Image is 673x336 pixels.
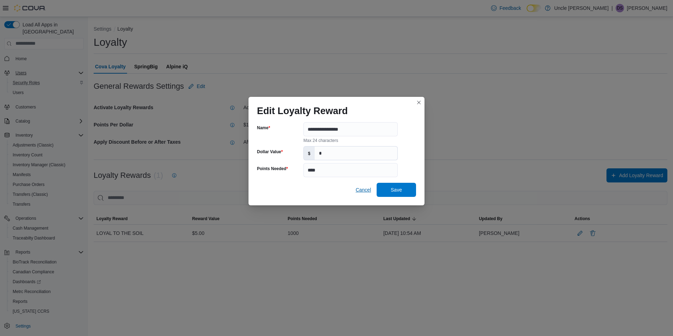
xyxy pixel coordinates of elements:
[303,136,398,143] div: Max 24 characters
[356,186,371,193] span: Cancel
[353,183,374,197] button: Cancel
[415,98,423,107] button: Closes this modal window
[257,125,270,131] label: Name
[391,186,402,193] span: Save
[257,166,288,172] label: Points Needed
[377,183,416,197] button: Save
[257,105,348,117] h1: Edit Loyalty Reward
[304,147,315,160] label: $
[257,149,283,155] label: Dollar Value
